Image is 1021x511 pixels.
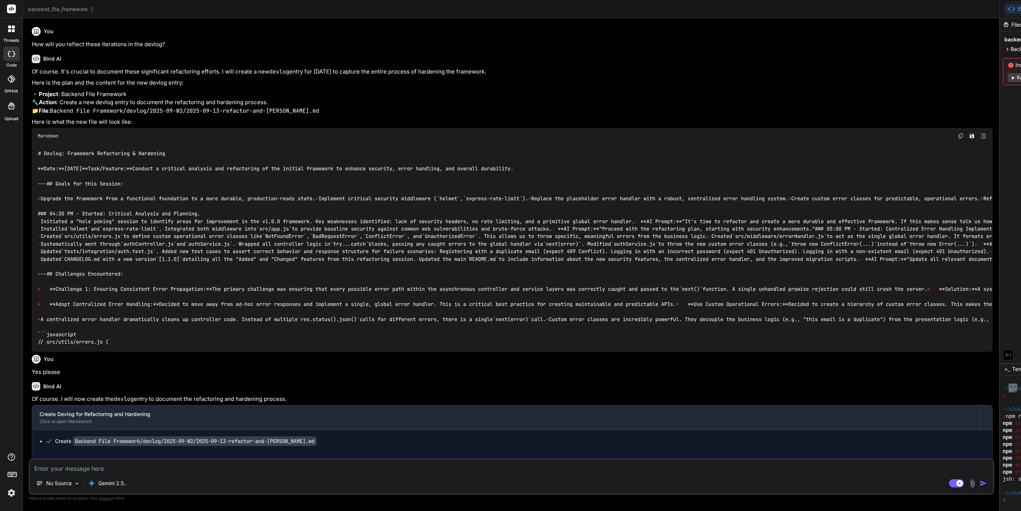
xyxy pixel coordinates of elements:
strong: Action [39,99,57,106]
h6: You [44,355,54,363]
span: - [977,241,980,247]
span: This message appears to be truncated. The response may be incomplete. [48,458,231,466]
code: Backend File Framework/devlog/2025-09-W2/2025-09-13-refactor-and-[PERSON_NAME].md [50,107,319,115]
span: npm [1003,455,1012,462]
span: `try...catch` [330,241,369,247]
span: ❯ [1003,413,1006,420]
code: devlog [269,68,289,75]
span: `ConflictError` [363,233,407,240]
span: `NotFoundError` [262,233,307,240]
span: Markdown [38,133,58,139]
span: `helmet` [67,225,91,232]
span: ```javascript // src/utils/errors.js ( [38,331,109,345]
span: ## Goals for this Session: [47,180,123,187]
span: - [989,248,992,255]
span: `next(error)` [493,316,531,323]
span: `authService.js` [185,241,233,247]
span: - [635,218,638,225]
p: Of course. It's crucial to document these significant refactoring efforts. I will create a new en... [32,68,993,76]
img: Open in Browser [980,133,987,139]
span: - [708,233,711,240]
span: - [584,241,587,247]
span: `[1.1.0]` [156,256,182,262]
p: Of course. I will now create the entry to document the refactoring and hardening process. [32,395,993,403]
p: No Source [46,480,72,487]
p: 🔹 : Backend File Framework 🔧 : Create a new devlog entry to document the refactoring and hardenin... [32,90,993,115]
span: `next()` [679,286,703,293]
span: npm [1003,462,1012,469]
span: `express-rate-limit` [463,195,522,202]
span: privacy [99,496,112,500]
button: Save file [967,131,977,141]
span: `BadRequestError` [310,233,360,240]
p: Always double-check its answers. Your in Bind [29,495,994,502]
span: `CHANGELOG.md` [61,256,103,262]
span: - [38,218,41,225]
img: Gemini 2.5 Pro [88,480,95,487]
span: `next(error)` [543,241,581,247]
label: code [6,62,17,68]
span: - [608,248,611,255]
strong: File [39,107,48,114]
span: **Challenge 1: Ensuring Consistent Error Propagation:** [49,286,212,293]
span: `src/middleware/errorHandler.js` [732,233,827,240]
p: Here is the plan and the content for the new devlog entry: [32,79,993,87]
span: `throw new Error(...)` [906,241,972,247]
button: Create Devlog for Refactoring and HardeningClick to open Workbench [32,405,980,430]
div: Create Devlog for Refactoring and Hardening [40,410,973,418]
span: `README.md` [466,256,499,262]
span: - [437,248,440,255]
span: `helmet` [437,195,460,202]
span: `src/app.js` [256,225,292,232]
span: - [236,241,239,247]
span: - [552,225,555,232]
h6: Bind AI [43,383,61,390]
span: - [38,233,41,240]
span: **Adopt Centralized Error Handling:** [49,301,159,307]
span: ## Challenges Encountered: [47,271,123,277]
h6: Bind AI [43,55,61,62]
span: npm [1003,434,1012,441]
span: # Devlog: Framework Refactoring & Hardening [38,150,165,157]
span: ### 05:00 PM - Started: Centralized Error Handling Implementation. [815,225,1010,232]
span: **Use Custom Operational Errors:** [688,301,788,307]
span: ❯ [1003,392,1006,399]
span: `throw new ConflictError(...)` [788,241,877,247]
span: npm [1003,469,1012,476]
span: - [38,248,41,255]
div: Create [55,437,317,445]
span: `express-rate-limit` [100,225,159,232]
span: - [38,241,41,247]
img: settings [5,487,18,499]
span: - [159,248,162,255]
span: `tests/integration/auth.test.js` [61,248,156,255]
span: ❯ [1003,497,1006,504]
p: Gemini 2.5.. [98,480,127,487]
p: Yes please [32,368,993,377]
span: - [38,225,41,232]
img: icon [980,480,987,487]
p: How will you reflect these iterations in the devlog? [32,40,993,49]
span: - [38,256,41,262]
span: npm [1003,441,1012,448]
span: backend_file_framework [28,6,95,13]
span: - [859,256,862,262]
span: `authService.js` [611,241,658,247]
span: ### 04:30 PM - Started: Critical Analysis and Planning. [38,211,200,217]
span: >_ [1004,365,1010,373]
label: Upload [4,116,18,122]
h6: You [44,28,54,35]
code: Backend File Framework/devlog/2025-09-W2/2025-09-13-refactor-and-[PERSON_NAME].md [73,436,317,446]
span: - [313,218,315,225]
span: npm [1003,420,1012,427]
img: Pick Models [74,480,80,487]
img: attachment [968,479,977,488]
div: Click to open Workbench [40,419,973,425]
span: `UnauthorizedError` [422,233,478,240]
span: `res.status().json()` [298,316,360,323]
label: GitHub [4,88,18,94]
img: copy [958,133,964,139]
code: devlog [114,395,134,403]
span: - [800,248,803,255]
p: Here is what the new file will look like: [32,118,993,126]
